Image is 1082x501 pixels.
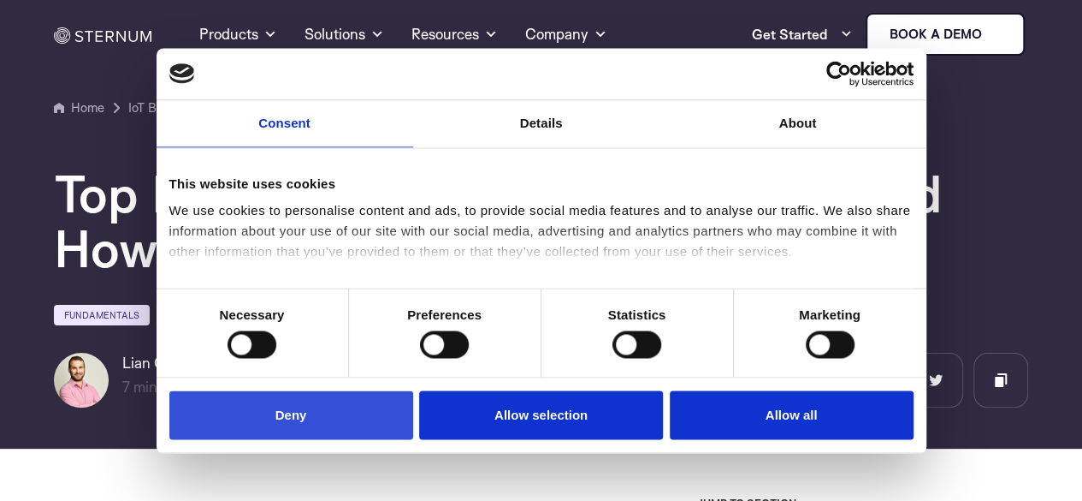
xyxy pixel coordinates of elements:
[122,378,198,396] span: min read |
[122,353,249,373] h6: Lian Granot
[670,391,913,440] button: Allow all
[751,17,852,51] a: Get Started
[866,13,1025,56] a: Book a demo
[169,64,195,83] img: logo
[54,353,109,408] img: Lian Granot
[411,3,498,65] a: Resources
[169,174,913,194] div: This website uses cookies
[525,3,607,65] a: Company
[413,100,670,147] a: Details
[220,307,285,322] strong: Necessary
[54,305,150,325] a: Fundamentals
[419,391,663,440] button: Allow selection
[54,98,104,118] a: Home
[199,3,277,65] a: Products
[988,27,1002,41] img: sternum iot
[54,166,1028,276] h1: Top Linux Security Vulnerabilities and How to Prevent Them
[608,307,666,322] strong: Statistics
[764,61,913,86] a: Usercentrics Cookiebot - opens in a new window
[128,98,174,118] a: IoT Blog
[670,100,926,147] a: About
[799,307,860,322] strong: Marketing
[407,307,482,322] strong: Preferences
[304,3,384,65] a: Solutions
[169,200,913,262] div: We use cookies to personalise content and ads, to provide social media features and to analyse ou...
[122,378,130,396] span: 7
[169,391,413,440] button: Deny
[157,100,413,147] a: Consent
